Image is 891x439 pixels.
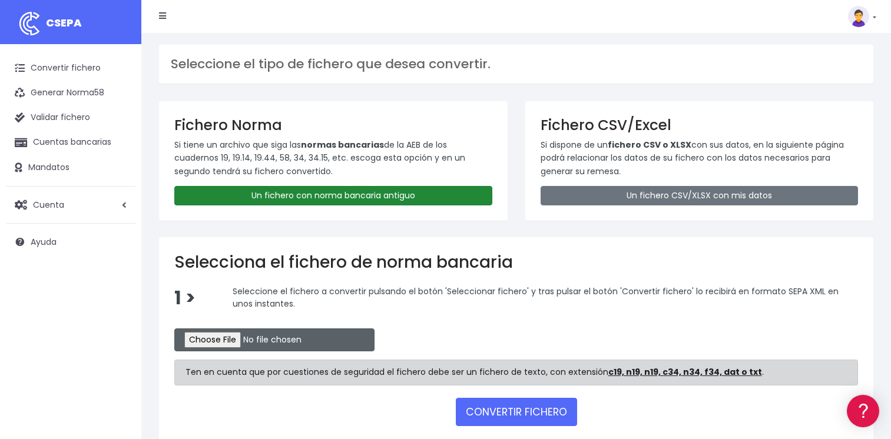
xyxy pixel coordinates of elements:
p: Si tiene un archivo que siga las de la AEB de los cuadernos 19, 19.14, 19.44, 58, 34, 34.15, etc.... [174,138,492,178]
a: Ayuda [6,230,135,254]
a: Cuentas bancarias [6,130,135,155]
span: Seleccione el fichero a convertir pulsando el botón 'Seleccionar fichero' y tras pulsar el botón ... [233,285,839,310]
a: Validar fichero [6,105,135,130]
a: POWERED BY ENCHANT [162,339,227,350]
a: Mandatos [6,155,135,180]
img: profile [848,6,869,27]
h3: Fichero CSV/Excel [541,117,859,134]
a: Convertir fichero [6,56,135,81]
strong: c19, n19, n19, c34, n34, f34, dat o txt [608,366,762,378]
h3: Seleccione el tipo de fichero que desea convertir. [171,56,862,72]
a: Un fichero con norma bancaria antiguo [174,186,492,205]
strong: normas bancarias [301,139,384,151]
strong: fichero CSV o XLSX [608,139,691,151]
button: Contáctanos [12,315,224,335]
span: Cuenta [33,198,64,210]
span: 1 > [174,285,196,311]
a: Formatos [12,149,224,167]
a: Un fichero CSV/XLSX con mis datos [541,186,859,205]
a: Generar Norma58 [6,81,135,105]
h3: Fichero Norma [174,117,492,134]
h2: Selecciona el fichero de norma bancaria [174,252,858,272]
a: Videotutoriales [12,185,224,204]
a: API [12,301,224,319]
a: Información general [12,100,224,118]
div: Facturación [12,234,224,245]
a: Perfiles de empresas [12,204,224,222]
div: Convertir ficheros [12,130,224,141]
p: Si dispone de un con sus datos, en la siguiente página podrá relacionar los datos de su fichero c... [541,138,859,178]
div: Ten en cuenta que por cuestiones de seguridad el fichero debe ser un fichero de texto, con extens... [174,360,858,385]
span: Ayuda [31,236,57,248]
a: Cuenta [6,192,135,217]
span: CSEPA [46,15,82,30]
div: Información general [12,82,224,93]
a: General [12,252,224,271]
button: CONVERTIR FICHERO [456,398,577,426]
div: Programadores [12,282,224,294]
a: Problemas habituales [12,167,224,185]
img: logo [15,9,44,38]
